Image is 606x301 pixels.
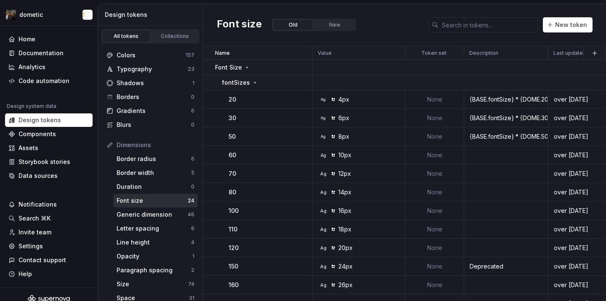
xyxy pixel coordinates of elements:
[5,60,93,74] a: Analytics
[320,226,327,233] div: Ag
[154,33,196,40] div: Collections
[338,244,353,252] div: 20px
[191,239,194,246] div: 4
[82,10,93,20] img: Nikki Craciun
[421,50,447,56] p: Token set
[117,266,191,274] div: Paragraph spacing
[229,169,236,178] p: 70
[405,109,464,127] td: None
[103,48,198,62] a: Colors157
[320,133,327,140] div: Ag
[19,11,43,19] div: dometic
[117,280,188,288] div: Size
[320,245,327,251] div: Ag
[338,132,349,141] div: 8px
[229,188,236,196] p: 80
[19,77,69,85] div: Code automation
[19,130,56,138] div: Components
[405,164,464,183] td: None
[338,281,353,289] div: 26px
[117,169,191,177] div: Border width
[5,253,93,267] button: Contact support
[117,252,192,261] div: Opacity
[405,257,464,276] td: None
[19,200,57,209] div: Notifications
[229,262,238,271] p: 150
[215,63,242,72] p: Font Size
[19,35,35,43] div: Home
[19,172,58,180] div: Data sources
[117,51,186,59] div: Colors
[338,169,351,178] div: 12px
[229,207,239,215] p: 100
[229,281,239,289] p: 160
[117,65,188,73] div: Typography
[103,104,198,118] a: Gradients6
[191,107,194,114] div: 6
[555,21,587,29] span: New token
[543,17,593,32] button: New token
[229,151,236,159] p: 60
[5,46,93,60] a: Documentation
[320,207,327,214] div: Ag
[405,183,464,202] td: None
[5,113,93,127] a: Design tokens
[320,152,327,159] div: Ag
[320,96,327,103] div: Ag
[5,239,93,253] a: Settings
[105,33,147,40] div: All tokens
[338,188,351,196] div: 14px
[188,281,194,288] div: 74
[217,17,262,32] h2: Font size
[113,250,198,263] a: Opacity1
[191,156,194,162] div: 6
[405,276,464,294] td: None
[465,262,548,271] div: Deprecated
[19,116,61,124] div: Design tokens
[103,76,198,90] a: Shadows1
[186,52,194,59] div: 157
[191,225,194,232] div: 6
[405,202,464,220] td: None
[5,212,93,225] button: Search ⌘K
[6,10,16,20] img: 6406f678-1b55-468d-98ac-69dd53595fce.png
[5,169,93,183] a: Data sources
[117,196,188,205] div: Font size
[320,282,327,288] div: Ag
[314,19,355,30] button: New
[469,50,498,56] p: Description
[19,242,43,250] div: Settings
[19,228,51,236] div: Invite team
[19,63,45,71] div: Analytics
[222,78,250,87] p: fontSizes
[318,50,332,56] p: Value
[405,146,464,164] td: None
[117,93,191,101] div: Borders
[188,66,194,73] div: 23
[5,74,93,88] a: Code automation
[103,118,198,132] a: Blurs0
[192,253,194,260] div: 1
[192,80,194,86] div: 1
[5,32,93,46] a: Home
[465,95,548,104] div: {BASE.fontSize} * {DOME.20}
[215,50,230,56] p: Name
[188,211,194,218] div: 46
[229,95,236,104] p: 20
[405,90,464,109] td: None
[105,11,199,19] div: Design tokens
[19,214,50,223] div: Search ⌘K
[113,152,198,166] a: Border radius6
[7,103,56,110] div: Design system data
[320,263,327,270] div: Ag
[117,121,191,129] div: Blurs
[405,239,464,257] td: None
[320,170,327,177] div: Ag
[229,225,237,234] p: 110
[191,121,194,128] div: 0
[113,222,198,235] a: Letter spacing6
[5,267,93,281] button: Help
[113,263,198,277] a: Paragraph spacing2
[113,166,198,180] a: Border width5
[113,194,198,207] a: Font size24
